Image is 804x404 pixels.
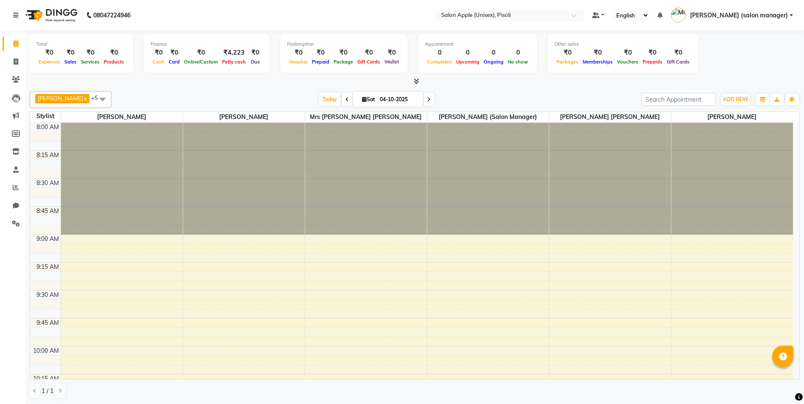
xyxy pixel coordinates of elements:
[150,48,167,58] div: ₹0
[554,41,692,48] div: Other sales
[36,41,126,48] div: Total
[506,48,530,58] div: 0
[671,8,686,22] img: Mrs. Poonam Bansal (salon manager)
[183,112,305,122] span: [PERSON_NAME]
[35,318,61,327] div: 9:45 AM
[83,95,87,102] a: x
[377,93,420,106] input: 2025-10-04
[554,48,581,58] div: ₹0
[615,48,640,58] div: ₹0
[665,59,692,65] span: Gift Cards
[287,48,310,58] div: ₹0
[642,93,716,106] input: Search Appointment
[454,48,481,58] div: 0
[79,59,102,65] span: Services
[671,112,793,122] span: [PERSON_NAME]
[425,59,454,65] span: Completed
[310,59,331,65] span: Prepaid
[425,41,530,48] div: Appointment
[425,48,454,58] div: 0
[721,94,750,105] button: ADD NEW
[768,370,796,396] iframe: chat widget
[35,151,61,160] div: 8:15 AM
[319,93,340,106] span: Today
[220,48,248,58] div: ₹4,223
[42,387,53,396] span: 1 / 1
[249,59,262,65] span: Due
[91,94,104,101] span: +5
[287,41,401,48] div: Redemption
[665,48,692,58] div: ₹0
[150,59,167,65] span: Cash
[182,48,220,58] div: ₹0
[382,59,401,65] span: Wallet
[31,374,61,383] div: 10:15 AM
[30,112,61,121] div: Stylist
[481,48,506,58] div: 0
[581,48,615,58] div: ₹0
[167,48,182,58] div: ₹0
[615,59,640,65] span: Vouchers
[167,59,182,65] span: Card
[382,48,401,58] div: ₹0
[355,59,382,65] span: Gift Cards
[690,11,788,20] span: [PERSON_NAME] (salon manager)
[355,48,382,58] div: ₹0
[35,291,61,299] div: 9:30 AM
[35,123,61,132] div: 8:00 AM
[61,112,183,122] span: [PERSON_NAME]
[36,48,62,58] div: ₹0
[35,179,61,188] div: 8:30 AM
[640,59,665,65] span: Prepaids
[481,59,506,65] span: Ongoing
[220,59,248,65] span: Petty cash
[331,48,355,58] div: ₹0
[331,59,355,65] span: Package
[35,235,61,244] div: 9:00 AM
[723,96,748,102] span: ADD NEW
[427,112,549,122] span: [PERSON_NAME] (salon manager)
[581,59,615,65] span: Memberships
[182,59,220,65] span: Online/Custom
[38,95,83,102] span: [PERSON_NAME]
[310,48,331,58] div: ₹0
[79,48,102,58] div: ₹0
[93,3,131,27] b: 08047224946
[549,112,671,122] span: [PERSON_NAME] [PERSON_NAME]
[248,48,263,58] div: ₹0
[287,59,310,65] span: Voucher
[150,41,263,48] div: Finance
[35,263,61,271] div: 9:15 AM
[22,3,80,27] img: logo
[62,48,79,58] div: ₹0
[360,96,377,102] span: Sat
[102,59,126,65] span: Products
[62,59,79,65] span: Sales
[554,59,581,65] span: Packages
[506,59,530,65] span: No show
[36,59,62,65] span: Expenses
[454,59,481,65] span: Upcoming
[640,48,665,58] div: ₹0
[102,48,126,58] div: ₹0
[35,207,61,216] div: 8:45 AM
[305,112,427,122] span: Mrs [PERSON_NAME] [PERSON_NAME]
[31,346,61,355] div: 10:00 AM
